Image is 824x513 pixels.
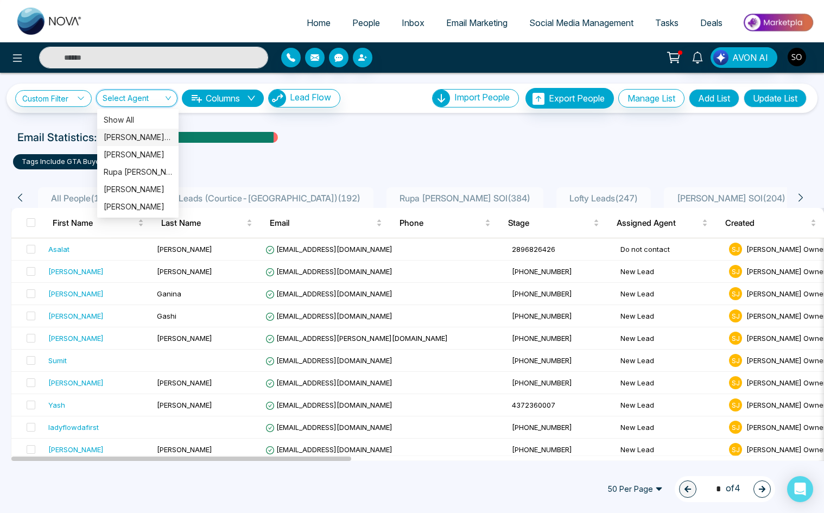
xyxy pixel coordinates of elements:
span: [EMAIL_ADDRESS][DOMAIN_NAME] [265,356,392,365]
a: People [341,12,391,33]
span: Export People [549,93,605,104]
span: [EMAIL_ADDRESS][DOMAIN_NAME] [265,312,392,320]
span: Phone [400,217,483,230]
span: S J [729,287,742,300]
span: [EMAIL_ADDRESS][DOMAIN_NAME] [265,401,392,409]
span: People [352,17,380,28]
span: [PHONE_NUMBER] [512,445,572,454]
div: Asalat [48,244,69,255]
span: Created [725,217,808,230]
button: Update List [744,89,807,107]
td: New Lead [616,283,725,305]
div: [PERSON_NAME] [48,288,104,299]
span: All People ( 1744 ) [47,193,123,204]
button: Lead Flow [268,89,340,107]
td: New Lead [616,416,725,439]
span: [PHONE_NUMBER] [512,334,572,343]
a: Email Marketing [435,12,518,33]
div: [PERSON_NAME] [48,311,104,321]
th: First Name [44,208,153,238]
th: Assigned Agent [608,208,717,238]
div: Sharon J Crann [97,146,179,163]
span: [EMAIL_ADDRESS][DOMAIN_NAME] [265,423,392,432]
span: S J [729,265,742,278]
p: Email Statistics: [17,129,97,145]
span: 4372360007 [512,401,555,409]
a: Lead FlowLead Flow [264,89,340,107]
span: Assigned Agent [617,217,700,230]
span: First Name [53,217,136,230]
td: New Lead [616,261,725,283]
span: [EMAIL_ADDRESS][DOMAIN_NAME] [265,378,392,387]
div: Show All [97,111,179,129]
td: New Lead [616,394,725,416]
div: [PERSON_NAME] [48,333,104,344]
span: [EMAIL_ADDRESS][DOMAIN_NAME] [265,245,392,254]
span: New Leads (Courtice-[GEOGRAPHIC_DATA]) ( 192 ) [154,193,365,204]
span: [EMAIL_ADDRESS][PERSON_NAME][DOMAIN_NAME] [265,334,448,343]
img: Market-place.gif [739,10,817,35]
img: Lead Flow [269,90,286,107]
span: S J [729,421,742,434]
span: [PHONE_NUMBER] [512,289,572,298]
div: [PERSON_NAME] Owner (me) [104,131,172,143]
span: [PHONE_NUMBER] [512,312,572,320]
span: of 4 [709,482,740,496]
span: [PERSON_NAME] [157,334,212,343]
a: Deals [689,12,733,33]
div: Michael Kohl [97,198,179,216]
div: Yash [48,400,65,410]
th: Phone [391,208,499,238]
span: [EMAIL_ADDRESS][DOMAIN_NAME] [265,445,392,454]
div: ladyflowdafirst [48,422,99,433]
span: [PERSON_NAME] [157,401,212,409]
td: New Lead [616,305,725,327]
button: Columnsdown [182,90,264,107]
span: 2896826426 [512,245,555,254]
th: Email [261,208,391,238]
span: Lofty Leads ( 247 ) [565,193,642,204]
span: S J [729,376,742,389]
div: Open Intercom Messenger [787,476,813,502]
span: [PHONE_NUMBER] [512,378,572,387]
div: Rupa Stephen Ayub [97,163,179,181]
span: S J [729,243,742,256]
span: Lead Flow [290,92,331,103]
span: Ganina [157,289,181,298]
span: [PERSON_NAME] [157,245,212,254]
a: Tasks [644,12,689,33]
span: [PHONE_NUMBER] [512,423,572,432]
span: Home [307,17,331,28]
span: [PERSON_NAME] [157,378,212,387]
span: [PERSON_NAME] [157,267,212,276]
span: Rupa [PERSON_NAME] SOI ( 384 ) [395,193,535,204]
div: Show All [104,114,172,126]
button: Add List [689,89,739,107]
span: [PERSON_NAME] SOI ( 204 ) [673,193,790,204]
img: Lead Flow [713,50,728,65]
span: Social Media Management [529,17,633,28]
p: tags include GTA Buyer [22,156,118,167]
span: S J [729,354,742,367]
div: [PERSON_NAME] [104,149,172,161]
span: down [247,94,256,103]
div: Sumit [48,355,67,366]
span: [EMAIL_ADDRESS][DOMAIN_NAME] [265,289,392,298]
th: Stage [499,208,608,238]
span: [PHONE_NUMBER] [512,356,572,365]
span: Stage [508,217,591,230]
button: Manage List [618,89,684,107]
div: Sharron Bauldry [97,181,179,198]
div: [PERSON_NAME] [104,201,172,213]
div: Sharon J Crann Owner (me) [97,129,179,146]
span: [PHONE_NUMBER] [512,267,572,276]
div: [PERSON_NAME] [48,444,104,455]
th: Last Name [153,208,261,238]
td: New Lead [616,327,725,350]
span: S J [729,398,742,411]
div: [PERSON_NAME] [48,377,104,388]
span: Tasks [655,17,679,28]
a: Custom Filter [15,90,92,107]
span: AVON AI [732,51,768,64]
a: Home [296,12,341,33]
